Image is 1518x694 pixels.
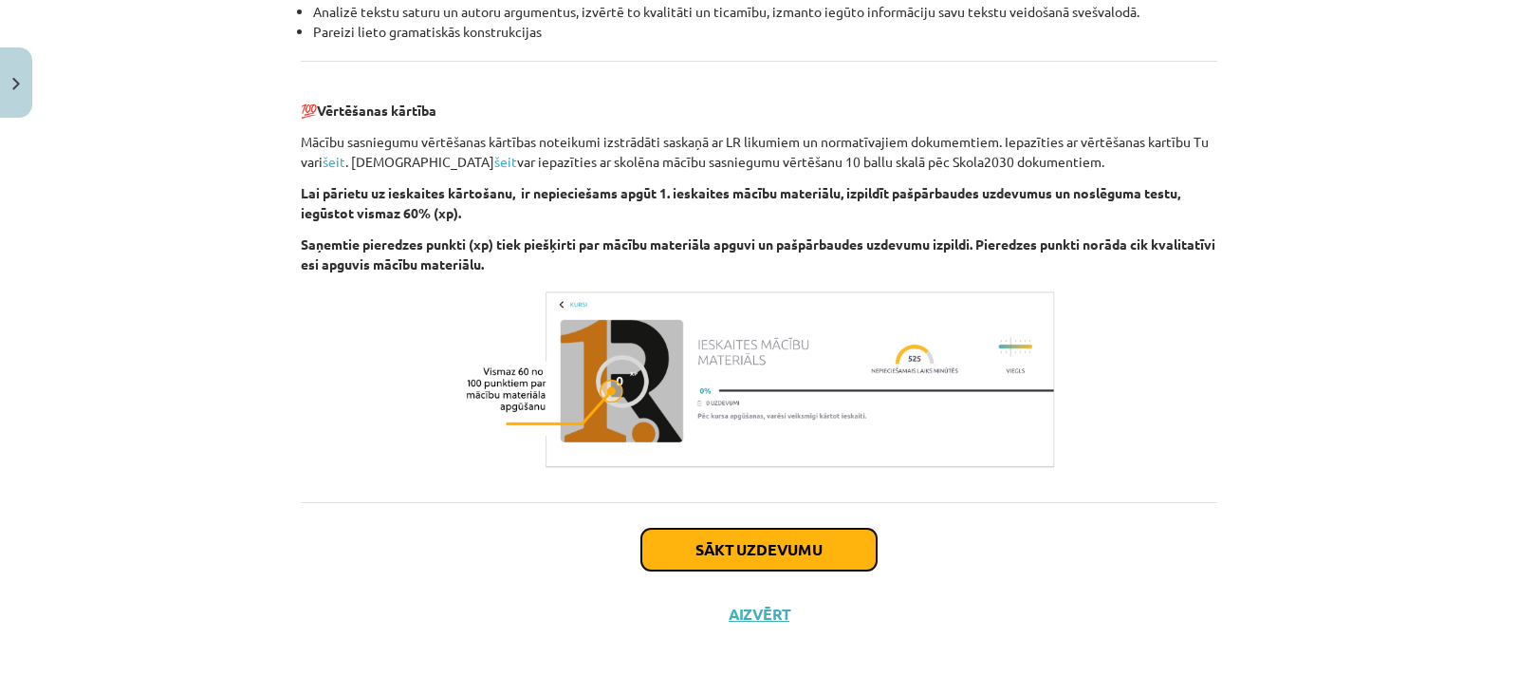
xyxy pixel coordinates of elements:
li: Pareizi lieto gramatiskās konstrukcijas [313,22,1217,42]
b: Vērtēšanas kārtība [317,102,436,119]
a: šeit [494,153,517,170]
li: Analizē tekstu saturu un autoru argumentus, izvērtē to kvalitāti un ticamību, izmanto iegūto info... [313,2,1217,22]
p: 💯 [301,81,1217,121]
button: Aizvērt [723,605,795,624]
a: šeit [323,153,345,170]
button: Sākt uzdevumu [641,529,877,571]
p: Mācību sasniegumu vērtēšanas kārtības noteikumi izstrādāti saskaņā ar LR likumiem un normatīvajie... [301,132,1217,172]
img: icon-close-lesson-0947bae3869378f0d4975bcd49f059093ad1ed9edebbc8119c70593378902aed.svg [12,78,20,90]
b: Saņemtie pieredzes punkti (xp) tiek piešķirti par mācību materiāla apguvi un pašpārbaudes uzdevum... [301,235,1215,272]
b: Lai pārietu uz ieskaites kārtošanu, ir nepieciešams apgūt 1. ieskaites mācību materiālu, izpildīt... [301,184,1180,221]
